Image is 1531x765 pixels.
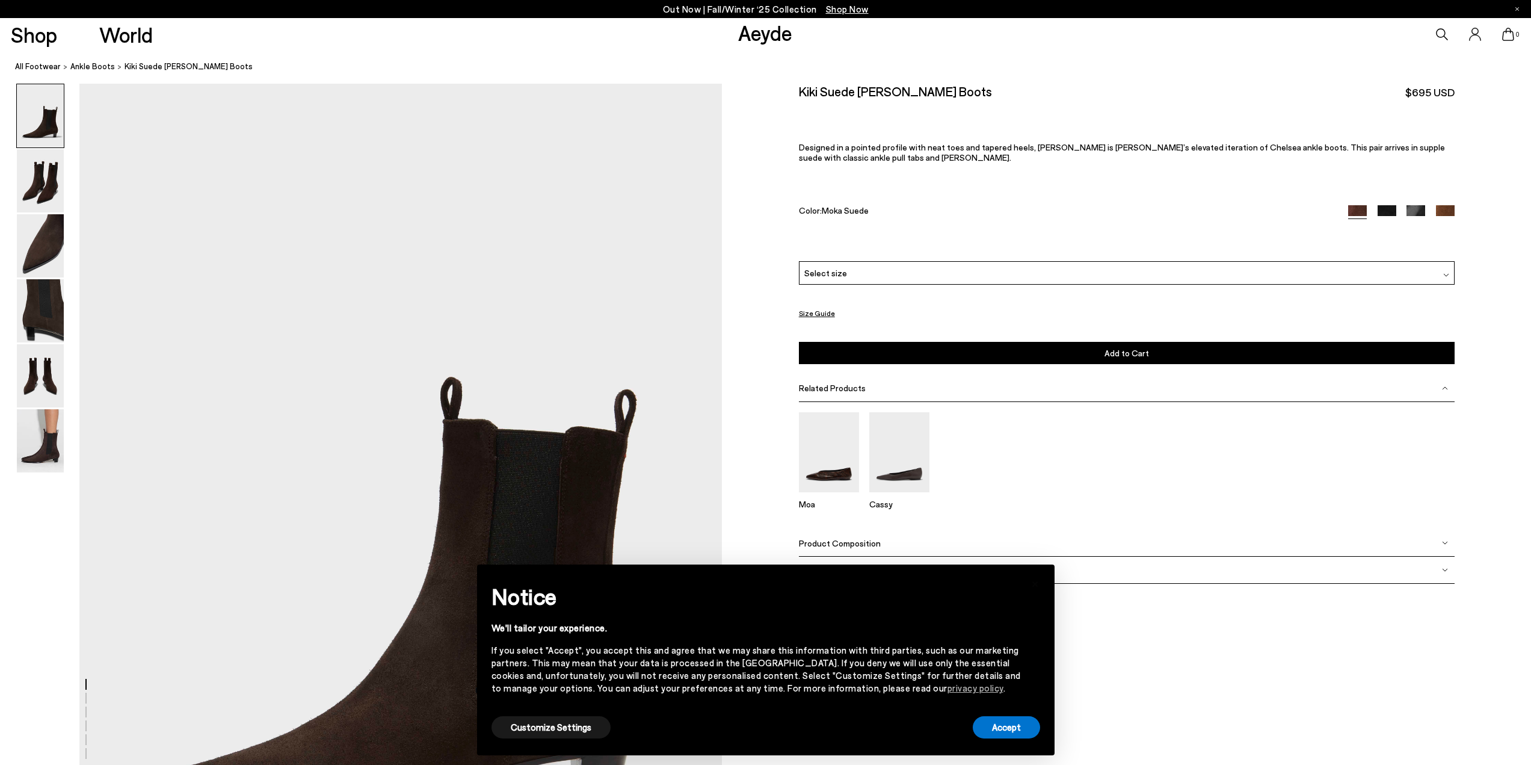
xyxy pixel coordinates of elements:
h2: Notice [491,581,1021,612]
img: Kiki Suede Chelsea Boots - Image 2 [17,149,64,212]
span: 0 [1514,31,1520,38]
h2: Kiki Suede [PERSON_NAME] Boots [799,84,992,99]
a: Aeyde [738,20,792,45]
a: Shop [11,24,57,45]
button: Accept [973,716,1040,739]
div: Color: [799,205,1327,219]
div: We'll tailor your experience. [491,622,1021,634]
img: Kiki Suede Chelsea Boots - Image 4 [17,279,64,342]
a: 0 [1502,28,1514,41]
button: Size Guide [799,306,835,321]
span: $695 USD [1405,85,1455,100]
span: Product Composition [799,538,881,548]
span: ankle boots [70,61,115,71]
a: ankle boots [70,60,115,73]
div: If you select "Accept", you accept this and agree that we may share this information with third p... [491,644,1021,695]
a: Cassy Pointed-Toe Flats Cassy [869,484,929,509]
span: Moka Suede [822,205,869,215]
img: Cassy Pointed-Toe Flats [869,412,929,492]
p: Moa [799,499,859,509]
nav: breadcrumb [15,51,1531,84]
img: Kiki Suede Chelsea Boots - Image 5 [17,344,64,407]
img: Moa Pointed-Toe Flats [799,412,859,492]
span: Select size [804,267,847,279]
button: Customize Settings [491,716,611,739]
img: svg%3E [1443,272,1449,278]
a: World [99,24,153,45]
img: Kiki Suede Chelsea Boots - Image 1 [17,84,64,147]
a: All Footwear [15,60,61,73]
img: Kiki Suede Chelsea Boots - Image 3 [17,214,64,277]
span: Related Products [799,383,866,393]
p: Designed in a pointed profile with neat toes and tapered heels, [PERSON_NAME] is [PERSON_NAME]’s ... [799,142,1455,163]
img: svg%3E [1442,567,1448,573]
span: Navigate to /collections/new-in [826,4,869,14]
button: Add to Cart [799,342,1455,364]
a: Moa Pointed-Toe Flats Moa [799,484,859,509]
button: Close this notice [1021,568,1050,597]
a: privacy policy [947,683,1003,693]
p: Cassy [869,499,929,509]
img: Kiki Suede Chelsea Boots - Image 6 [17,409,64,472]
img: svg%3E [1442,385,1448,391]
span: × [1031,574,1040,591]
img: svg%3E [1442,540,1448,546]
span: Add to Cart [1104,348,1149,358]
span: Kiki Suede [PERSON_NAME] Boots [125,60,253,73]
p: Out Now | Fall/Winter ‘25 Collection [663,2,869,17]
